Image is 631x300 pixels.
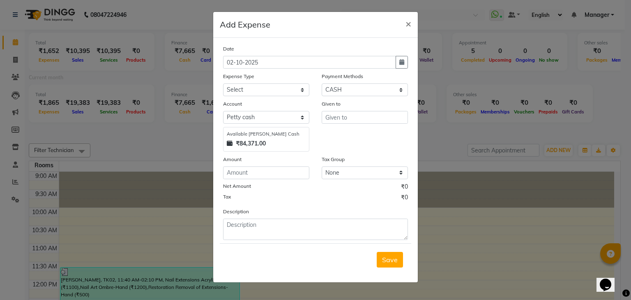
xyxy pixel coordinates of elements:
span: Save [382,256,398,264]
label: Net Amount [223,182,251,190]
iframe: chat widget [596,267,623,292]
label: Description [223,208,249,215]
h5: Add Expense [220,18,270,31]
label: Tax Group [322,156,345,163]
label: Account [223,100,242,108]
label: Payment Methods [322,73,363,80]
input: Given to [322,111,408,124]
label: Given to [322,100,341,108]
label: Amount [223,156,242,163]
label: Tax [223,193,231,201]
label: Date [223,45,234,53]
span: × [405,17,411,30]
input: Amount [223,166,309,179]
label: Expense Type [223,73,254,80]
span: ₹0 [401,182,408,193]
button: Close [399,12,418,35]
span: ₹0 [401,193,408,204]
strong: ₹84,371.00 [236,139,266,148]
div: Available [PERSON_NAME] Cash [227,131,306,138]
button: Save [377,252,403,268]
